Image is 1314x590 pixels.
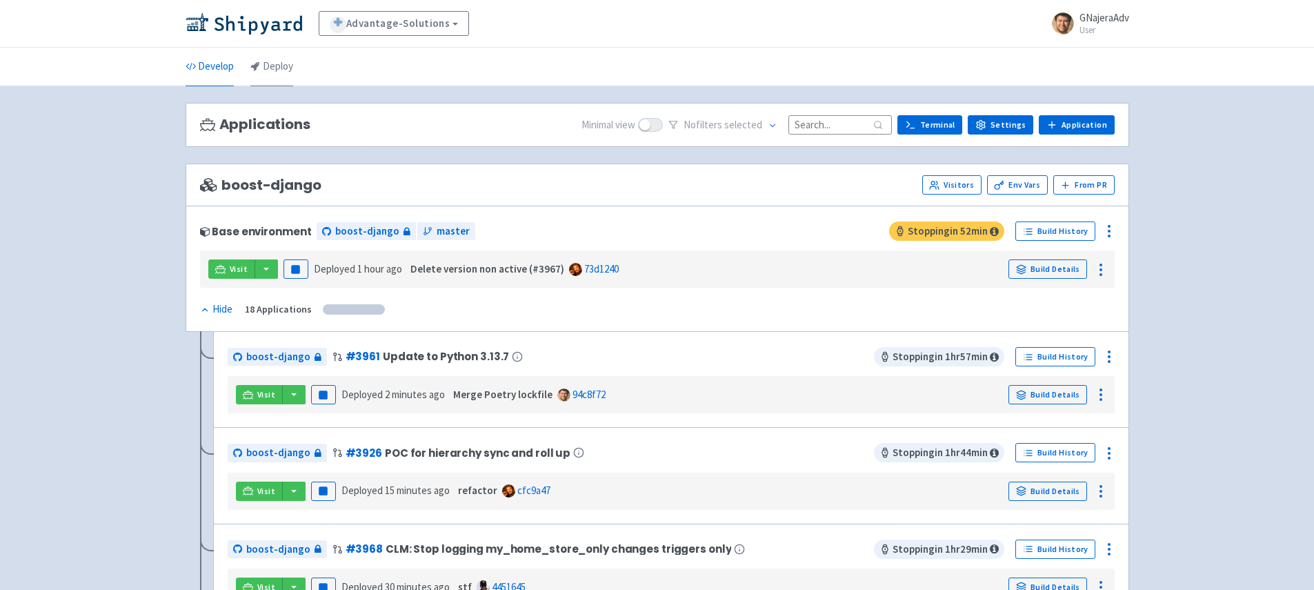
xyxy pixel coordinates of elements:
button: Pause [283,259,308,279]
button: Hide [200,302,234,317]
span: No filter s [684,117,762,133]
a: Env Vars [987,175,1048,195]
span: Visit [257,486,275,497]
span: boost-django [335,224,399,239]
span: master [437,224,470,239]
span: boost-django [200,177,321,193]
a: GNajeraAdv User [1044,12,1129,35]
img: Shipyard logo [186,12,302,35]
strong: Delete version non active (#3967) [410,262,564,275]
a: master [417,222,475,241]
a: Build History [1015,347,1095,366]
a: #3926 [346,446,382,460]
a: 94c8f72 [573,388,606,401]
div: Hide [200,302,232,317]
a: cfc9a47 [517,484,550,497]
button: Pause [311,385,336,404]
a: 73d1240 [584,262,619,275]
a: Settings [968,115,1033,135]
span: Visit [257,389,275,400]
a: boost-django [228,540,327,559]
a: Terminal [897,115,962,135]
a: Build History [1015,443,1095,462]
span: selected [724,118,762,131]
a: Build History [1015,222,1095,241]
span: Deployed [341,484,450,497]
strong: refactor [458,484,497,497]
a: Build Details [1008,259,1087,279]
a: Deploy [250,48,293,86]
a: Visit [236,385,283,404]
span: Visit [230,264,248,275]
span: boost-django [246,445,310,461]
a: boost-django [228,444,327,462]
span: POC for hierarchy sync and roll up [385,447,570,459]
button: Pause [311,482,336,501]
time: 1 hour ago [357,262,402,275]
a: Advantage-Solutions [319,11,470,36]
time: 15 minutes ago [385,484,450,497]
a: Build Details [1008,385,1087,404]
a: boost-django [228,348,327,366]
span: Stopping in 1 hr 44 min [874,443,1004,462]
button: From PR [1053,175,1115,195]
a: Build History [1015,540,1095,559]
span: Stopping in 1 hr 57 min [874,347,1004,366]
h3: Applications [200,117,310,132]
span: Deployed [314,262,402,275]
a: Visit [208,259,255,279]
span: Stopping in 1 hr 29 min [874,540,1004,559]
span: GNajeraAdv [1079,11,1129,24]
input: Search... [788,115,892,134]
span: Stopping in 52 min [889,222,1004,241]
a: Visit [236,482,283,501]
a: Visitors [922,175,982,195]
a: Develop [186,48,234,86]
a: Application [1039,115,1114,135]
div: Base environment [200,226,312,237]
a: boost-django [317,222,416,241]
time: 2 minutes ago [385,388,445,401]
span: boost-django [246,349,310,365]
span: Minimal view [581,117,635,133]
strong: Merge Poetry lockfile [453,388,553,401]
div: 18 Applications [245,302,312,317]
small: User [1079,26,1129,35]
a: #3961 [346,349,380,364]
span: CLM: Stop logging my_home_store_only changes triggers only [386,543,731,555]
a: Build Details [1008,482,1087,501]
span: Update to Python 3.13.7 [383,351,509,362]
span: Deployed [341,388,445,401]
a: #3968 [346,542,383,556]
span: boost-django [246,542,310,558]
